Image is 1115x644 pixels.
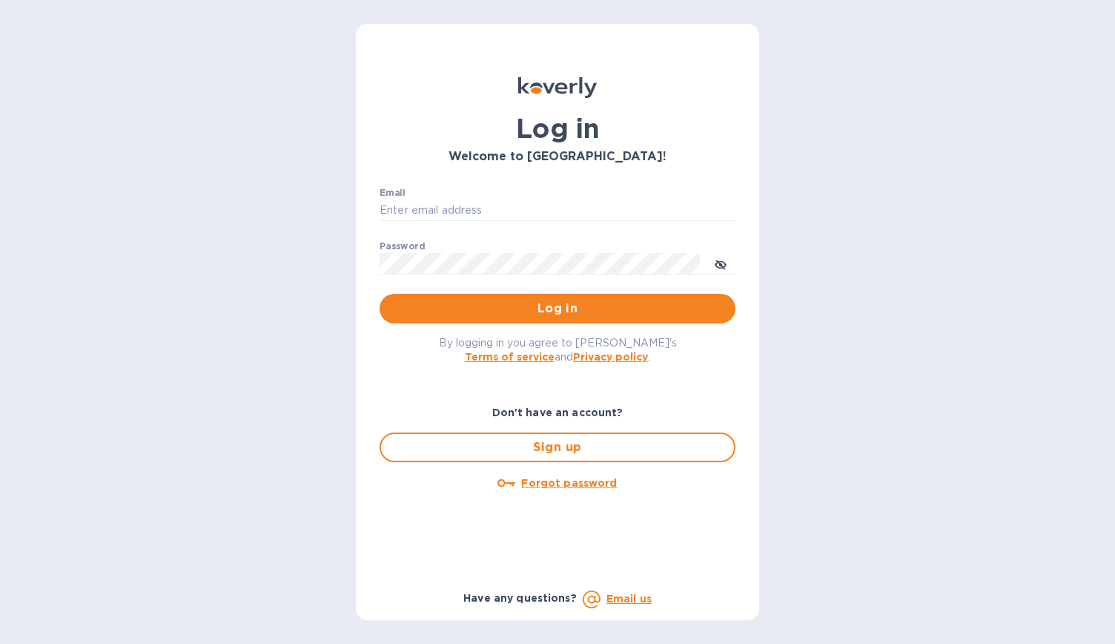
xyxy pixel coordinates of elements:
[439,337,677,363] span: By logging in you agree to [PERSON_NAME]'s and .
[521,477,617,489] u: Forgot password
[393,438,722,456] span: Sign up
[573,351,648,363] a: Privacy policy
[380,433,735,462] button: Sign up
[380,200,735,222] input: Enter email address
[380,188,406,197] label: Email
[465,351,555,363] a: Terms of service
[463,592,577,604] b: Have any questions?
[380,113,735,144] h1: Log in
[518,77,597,98] img: Koverly
[380,294,735,323] button: Log in
[492,407,623,418] b: Don't have an account?
[706,249,735,278] button: toggle password visibility
[606,593,652,605] a: Email us
[380,242,425,251] label: Password
[380,150,735,164] h3: Welcome to [GEOGRAPHIC_DATA]!
[391,300,724,318] span: Log in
